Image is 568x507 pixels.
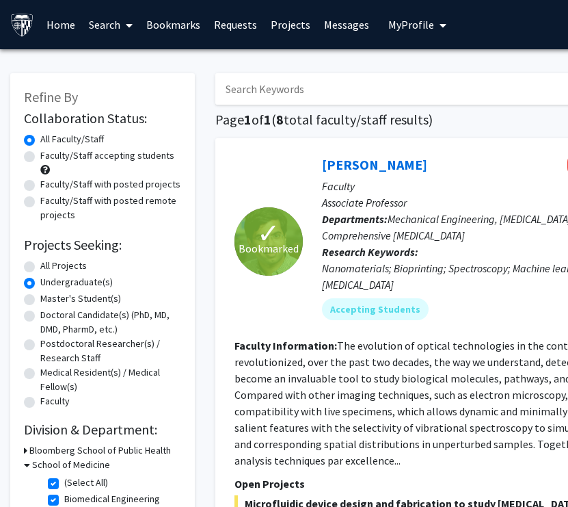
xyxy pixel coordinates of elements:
h3: Bloomberg School of Public Health [29,443,171,458]
a: Home [40,1,82,49]
h2: Projects Seeking: [24,237,181,253]
mat-chip: Accepting Students [322,298,429,320]
label: (Select All) [64,476,108,490]
span: Bookmarked [239,240,299,257]
label: All Faculty/Staff [40,132,104,146]
b: Faculty Information: [234,339,337,352]
a: Bookmarks [139,1,207,49]
label: Master's Student(s) [40,291,121,306]
h2: Division & Department: [24,421,181,438]
label: Faculty [40,394,70,408]
h2: Collaboration Status: [24,110,181,127]
label: Medical Resident(s) / Medical Fellow(s) [40,365,181,394]
span: 1 [244,111,252,128]
iframe: Chat [10,445,58,497]
label: Undergraduate(s) [40,275,113,289]
a: Messages [317,1,376,49]
label: Faculty/Staff accepting students [40,148,174,163]
span: ✓ [257,226,280,240]
span: Refine By [24,88,78,105]
label: Faculty/Staff with posted projects [40,177,180,192]
span: My Profile [388,18,434,31]
label: Biomedical Engineering [64,492,160,506]
label: Doctoral Candidate(s) (PhD, MD, DMD, PharmD, etc.) [40,308,181,337]
img: Johns Hopkins University Logo [10,13,34,37]
label: All Projects [40,259,87,273]
span: 8 [276,111,284,128]
h3: School of Medicine [32,458,110,472]
span: 1 [264,111,271,128]
a: Search [82,1,139,49]
a: Requests [207,1,264,49]
b: Research Keywords: [322,245,418,259]
b: Departments: [322,212,388,226]
label: Postdoctoral Researcher(s) / Research Staff [40,337,181,365]
a: [PERSON_NAME] [322,156,427,173]
a: Projects [264,1,317,49]
label: Faculty/Staff with posted remote projects [40,194,181,222]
